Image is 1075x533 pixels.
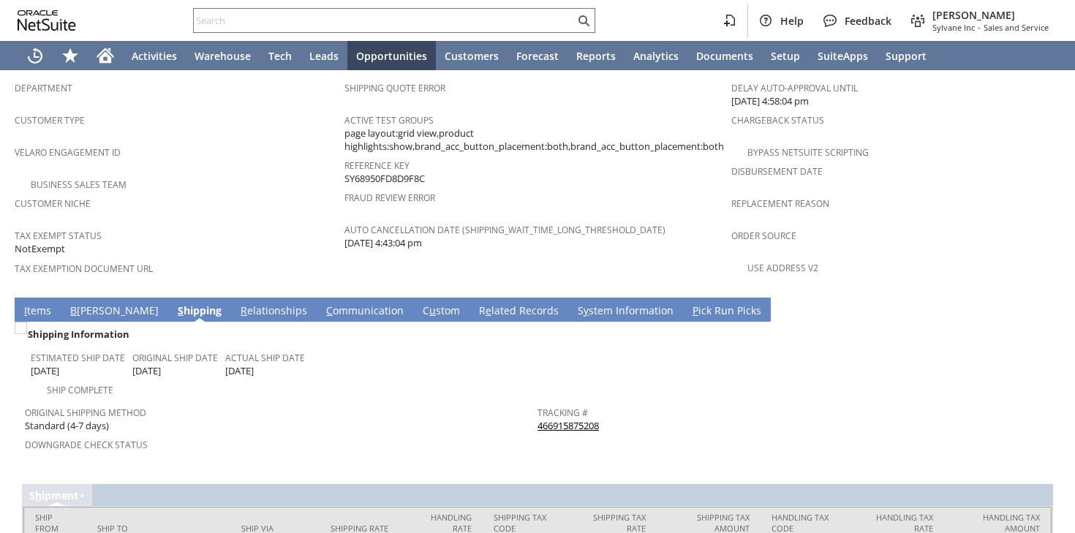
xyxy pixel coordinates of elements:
span: SuiteApps [818,49,868,63]
span: R [241,303,247,317]
a: Analytics [625,41,687,70]
a: Active Test Groups [344,114,434,126]
span: [DATE] [225,364,254,378]
span: Sales and Service [984,22,1049,33]
a: Recent Records [18,41,53,70]
span: Help [780,14,804,28]
a: Pick Run Picks [689,303,765,320]
a: Replacement reason [731,197,829,210]
a: Department [15,82,72,94]
span: Documents [696,49,753,63]
div: Shipping Information [25,325,532,344]
a: Home [88,41,123,70]
a: Velaro Engagement ID [15,146,121,159]
a: Estimated Ship Date [31,352,125,364]
a: Auto Cancellation Date (shipping_wait_time_long_threshold_date) [344,224,665,236]
span: h [35,488,42,502]
span: Opportunities [356,49,427,63]
input: Search [194,12,575,29]
span: e [486,303,491,317]
a: Customer Type [15,114,85,126]
a: Tech [260,41,301,70]
a: Related Records [475,303,562,320]
svg: logo [18,10,76,31]
img: Unchecked [15,322,27,334]
a: 466915875208 [537,419,599,432]
span: I [24,303,27,317]
span: Activities [132,49,177,63]
a: Unrolled view on [1034,300,1052,318]
a: System Information [574,303,677,320]
span: Forecast [516,49,559,63]
span: C [326,303,333,317]
span: Warehouse [195,49,251,63]
a: Chargeback Status [731,114,824,126]
span: Reports [576,49,616,63]
span: y [584,303,589,317]
span: [PERSON_NAME] [932,8,1049,22]
a: Reports [567,41,625,70]
div: Shortcuts [53,41,88,70]
a: Leads [301,41,347,70]
a: Forecast [508,41,567,70]
a: B[PERSON_NAME] [67,303,162,320]
a: Activities [123,41,186,70]
a: Warehouse [186,41,260,70]
span: Sylvane Inc [932,22,975,33]
a: Relationships [237,303,311,320]
svg: Home [97,47,114,64]
a: Shipping [174,303,225,320]
a: Customer Niche [15,197,91,210]
span: u [429,303,436,317]
a: Downgrade Check Status [25,439,148,451]
span: Analytics [633,49,679,63]
a: SuiteApps [809,41,877,70]
span: Customers [445,49,499,63]
a: Shipment [29,488,78,502]
a: Documents [687,41,762,70]
a: Fraud Review Error [344,192,435,204]
a: Customers [436,41,508,70]
span: Feedback [845,14,891,28]
a: Original Shipping Method [25,407,146,419]
a: Order Source [731,230,796,242]
a: Ship Complete [47,384,113,396]
span: B [70,303,77,317]
a: Opportunities [347,41,436,70]
span: [DATE] [31,364,59,378]
a: Tax Exempt Status [15,230,102,242]
a: Actual Ship Date [225,352,305,364]
span: Support [886,49,927,63]
svg: Shortcuts [61,47,79,64]
a: Tax Exemption Document URL [15,262,153,275]
span: P [693,303,698,317]
svg: Recent Records [26,47,44,64]
a: Business Sales Team [31,178,127,191]
span: Setup [771,49,800,63]
span: Tech [268,49,292,63]
a: Support [877,41,935,70]
a: Original Ship Date [132,352,218,364]
a: Custom [419,303,464,320]
span: [DATE] 4:58:04 pm [731,94,809,108]
span: SY68950FD8D9F8C [344,172,425,186]
a: Setup [762,41,809,70]
svg: Search [575,12,592,29]
span: page layout:grid view,product highlights:show,brand_acc_button_placement:both,brand_acc_button_pl... [344,126,724,154]
span: NotExempt [15,242,65,256]
a: Communication [322,303,407,320]
a: Delay Auto-Approval Until [731,82,858,94]
span: S [178,303,184,317]
a: Shipping Quote Error [344,82,445,94]
a: Items [20,303,55,320]
span: [DATE] 4:43:04 pm [344,236,422,250]
a: Bypass NetSuite Scripting [747,146,869,159]
span: Standard (4-7 days) [25,419,109,433]
span: Leads [309,49,339,63]
a: Tracking # [537,407,588,419]
a: Disbursement Date [731,165,823,178]
span: - [978,22,981,33]
a: Use Address V2 [747,262,818,274]
a: Reference Key [344,159,410,172]
span: [DATE] [132,364,161,378]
